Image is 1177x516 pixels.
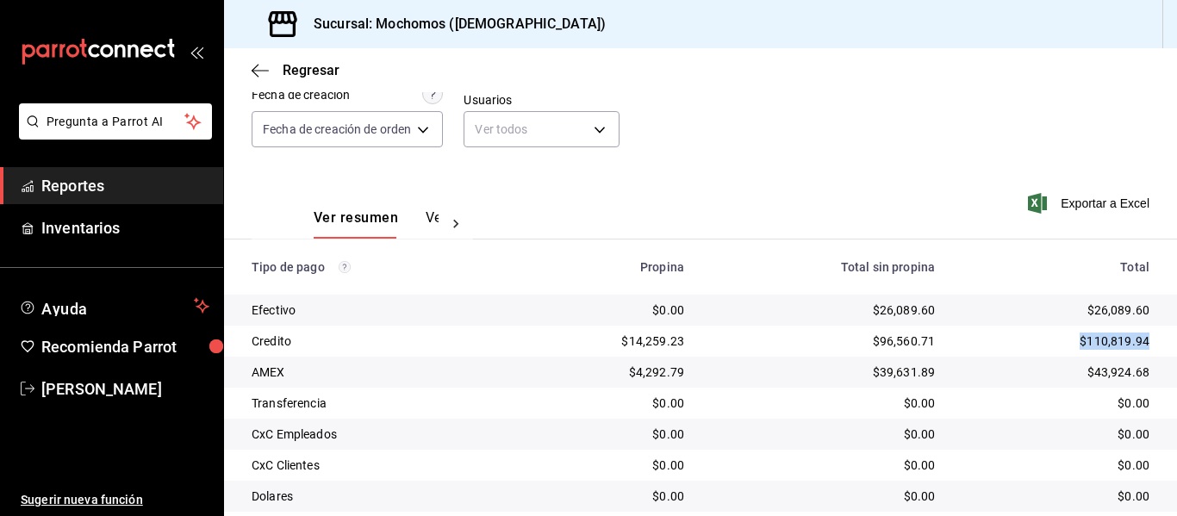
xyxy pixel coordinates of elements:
div: $26,089.60 [712,302,935,319]
a: Pregunta a Parrot AI [12,125,212,143]
div: Dolares [252,488,499,505]
button: open_drawer_menu [190,45,203,59]
div: Transferencia [252,395,499,412]
button: Regresar [252,62,339,78]
div: Fecha de creación [252,86,350,104]
div: $0.00 [526,457,684,474]
div: Ver todos [464,111,620,147]
div: Efectivo [252,302,499,319]
div: $14,259.23 [526,333,684,350]
span: Fecha de creación de orden [263,121,411,138]
div: CxC Clientes [252,457,499,474]
div: $0.00 [962,395,1149,412]
div: $0.00 [712,395,935,412]
div: AMEX [252,364,499,381]
div: $26,089.60 [962,302,1149,319]
div: $0.00 [526,395,684,412]
div: $0.00 [712,426,935,443]
span: Ayuda [41,295,187,316]
h3: Sucursal: Mochomos ([DEMOGRAPHIC_DATA]) [300,14,606,34]
div: $0.00 [526,302,684,319]
div: $0.00 [962,457,1149,474]
div: navigation tabs [314,209,439,239]
div: Total sin propina [712,260,935,274]
span: Recomienda Parrot [41,335,209,358]
label: Usuarios [464,94,620,106]
div: $0.00 [526,488,684,505]
div: $43,924.68 [962,364,1149,381]
div: $96,560.71 [712,333,935,350]
div: Credito [252,333,499,350]
span: Regresar [283,62,339,78]
button: Ver pagos [426,209,490,239]
span: Pregunta a Parrot AI [47,113,185,131]
span: Reportes [41,174,209,197]
div: $110,819.94 [962,333,1149,350]
button: Pregunta a Parrot AI [19,103,212,140]
div: $0.00 [962,426,1149,443]
svg: Los pagos realizados con Pay y otras terminales son montos brutos. [339,261,351,273]
span: Sugerir nueva función [21,491,209,509]
div: CxC Empleados [252,426,499,443]
span: [PERSON_NAME] [41,377,209,401]
button: Exportar a Excel [1031,193,1149,214]
button: Ver resumen [314,209,398,239]
div: $39,631.89 [712,364,935,381]
span: Inventarios [41,216,209,239]
div: $0.00 [712,457,935,474]
div: $0.00 [526,426,684,443]
div: Propina [526,260,684,274]
div: $0.00 [712,488,935,505]
div: Total [962,260,1149,274]
div: $4,292.79 [526,364,684,381]
div: $0.00 [962,488,1149,505]
div: Tipo de pago [252,260,499,274]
